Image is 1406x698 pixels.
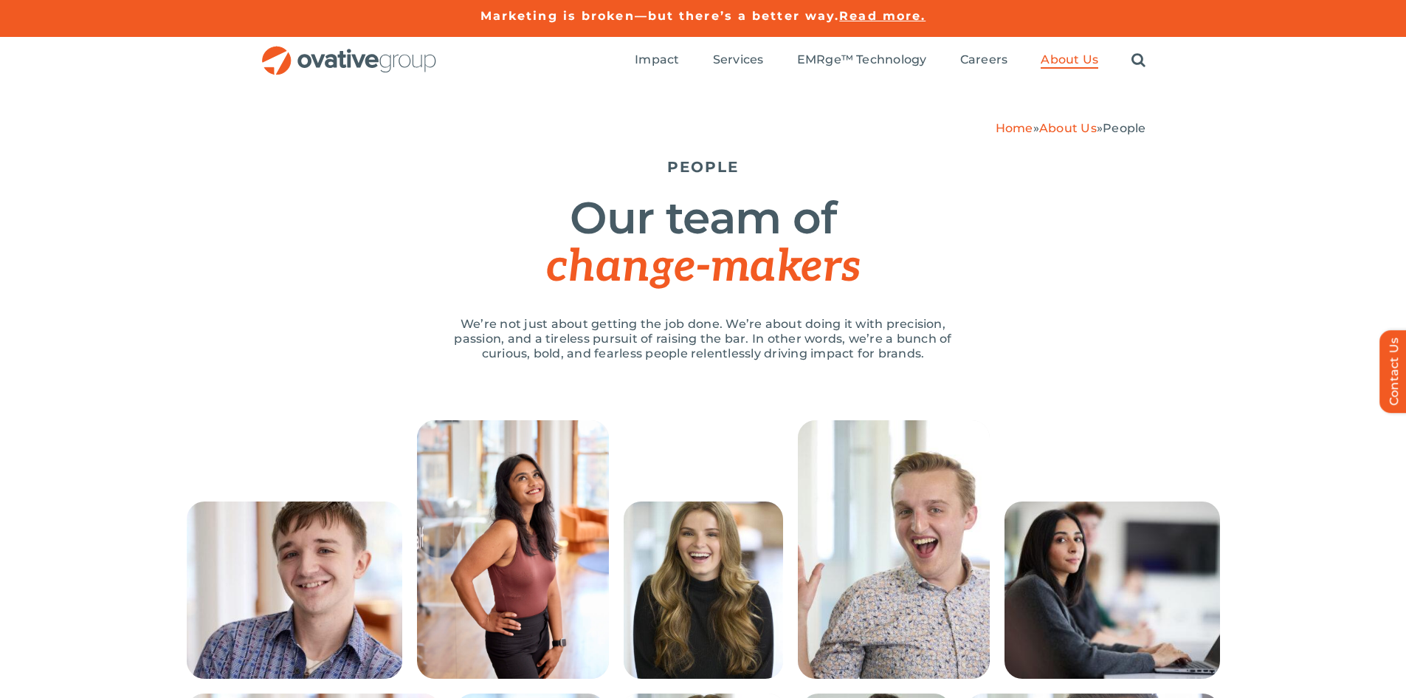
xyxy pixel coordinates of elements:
a: Marketing is broken—but there’s a better way. [480,9,840,23]
a: EMRge™ Technology [797,52,927,69]
a: OG_Full_horizontal_RGB [261,44,438,58]
img: People – Collage Trushna [1004,502,1220,679]
img: People – Collage Ethan [187,502,402,679]
a: About Us [1039,121,1097,135]
h5: PEOPLE [261,158,1146,176]
span: EMRge™ Technology [797,52,927,67]
span: » » [996,121,1146,135]
span: Services [713,52,764,67]
a: Search [1131,52,1145,69]
p: We’re not just about getting the job done. We’re about doing it with precision, passion, and a ti... [438,317,969,361]
img: People – Collage McCrossen [798,420,990,679]
a: Careers [960,52,1008,69]
a: About Us [1041,52,1098,69]
a: Home [996,121,1033,135]
img: 240613_Ovative Group_Portrait14945 (1) [417,420,609,679]
a: Read more. [839,9,926,23]
a: Services [713,52,764,69]
span: change-makers [546,241,859,294]
span: People [1103,121,1145,135]
nav: Menu [635,37,1145,84]
h1: Our team of [261,194,1146,291]
a: Impact [635,52,679,69]
span: Careers [960,52,1008,67]
img: People – Collage Lauren [624,502,783,679]
span: Impact [635,52,679,67]
span: About Us [1041,52,1098,67]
